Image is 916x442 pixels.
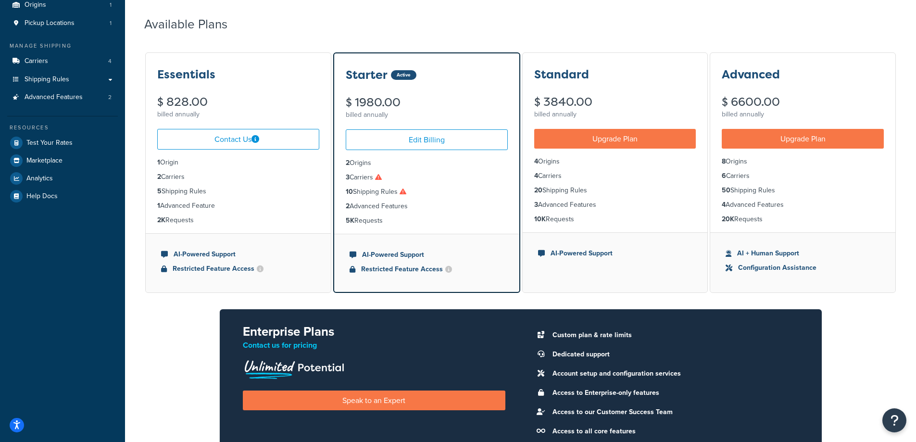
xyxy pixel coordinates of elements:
[548,328,799,342] li: Custom plan & rate limits
[157,186,319,197] li: Shipping Rules
[243,325,505,339] h2: Enterprise Plans
[157,157,160,167] strong: 1
[346,215,354,226] strong: 5K
[161,264,315,274] li: Restricted Feature Access
[161,249,315,260] li: AI-Powered Support
[534,214,546,224] strong: 10K
[722,68,780,81] h3: Advanced
[548,405,799,419] li: Access to our Customer Success Team
[7,14,118,32] li: Pickup Locations
[346,158,508,168] li: Origins
[350,264,504,275] li: Restricted Feature Access
[7,71,118,88] a: Shipping Rules
[157,215,319,226] li: Requests
[534,200,538,210] strong: 3
[157,172,161,182] strong: 2
[722,156,726,166] strong: 8
[534,156,538,166] strong: 4
[722,171,884,181] li: Carriers
[157,172,319,182] li: Carriers
[534,171,696,181] li: Carriers
[243,357,345,379] img: Unlimited Potential
[7,14,118,32] a: Pickup Locations 1
[534,129,696,149] a: Upgrade Plan
[157,129,319,150] a: Contact Us
[243,339,505,352] p: Contact us for pricing
[346,108,508,122] div: billed annually
[722,156,884,167] li: Origins
[722,214,734,224] strong: 20K
[157,108,319,121] div: billed annually
[157,201,319,211] li: Advanced Feature
[7,88,118,106] a: Advanced Features 2
[391,70,416,80] div: Active
[26,139,73,147] span: Test Your Rates
[346,129,508,150] a: Edit Billing
[25,1,46,9] span: Origins
[25,19,75,27] span: Pickup Locations
[110,1,112,9] span: 1
[7,52,118,70] a: Carriers 4
[346,187,353,197] strong: 10
[346,172,350,182] strong: 3
[157,201,160,211] strong: 1
[882,408,906,432] button: Open Resource Center
[243,391,505,410] a: Speak to an Expert
[722,96,884,108] div: $ 6600.00
[108,57,112,65] span: 4
[722,185,730,195] strong: 50
[7,134,118,152] a: Test Your Rates
[534,200,696,210] li: Advanced Features
[157,157,319,168] li: Origin
[7,170,118,187] a: Analytics
[534,185,542,195] strong: 20
[350,250,504,260] li: AI-Powered Support
[157,215,165,225] strong: 2K
[7,152,118,169] a: Marketplace
[26,157,63,165] span: Marketplace
[110,19,112,27] span: 1
[534,171,538,181] strong: 4
[722,185,884,196] li: Shipping Rules
[346,201,508,212] li: Advanced Features
[25,57,48,65] span: Carriers
[346,215,508,226] li: Requests
[157,96,319,108] div: $ 828.00
[534,214,696,225] li: Requests
[25,93,83,101] span: Advanced Features
[346,69,388,81] h3: Starter
[722,214,884,225] li: Requests
[108,93,112,101] span: 2
[534,156,696,167] li: Origins
[144,17,242,31] h2: Available Plans
[346,172,508,183] li: Carriers
[346,201,350,211] strong: 2
[726,248,880,259] li: AI + Human Support
[157,186,162,196] strong: 5
[722,171,726,181] strong: 6
[7,188,118,205] a: Help Docs
[7,88,118,106] li: Advanced Features
[534,185,696,196] li: Shipping Rules
[7,42,118,50] div: Manage Shipping
[548,348,799,361] li: Dedicated support
[534,108,696,121] div: billed annually
[7,124,118,132] div: Resources
[548,425,799,438] li: Access to all core features
[26,192,58,201] span: Help Docs
[25,76,69,84] span: Shipping Rules
[722,200,884,210] li: Advanced Features
[346,97,508,108] div: $ 1980.00
[346,158,350,168] strong: 2
[157,68,215,81] h3: Essentials
[722,200,726,210] strong: 4
[534,96,696,108] div: $ 3840.00
[534,68,589,81] h3: Standard
[722,129,884,149] a: Upgrade Plan
[726,263,880,273] li: Configuration Assistance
